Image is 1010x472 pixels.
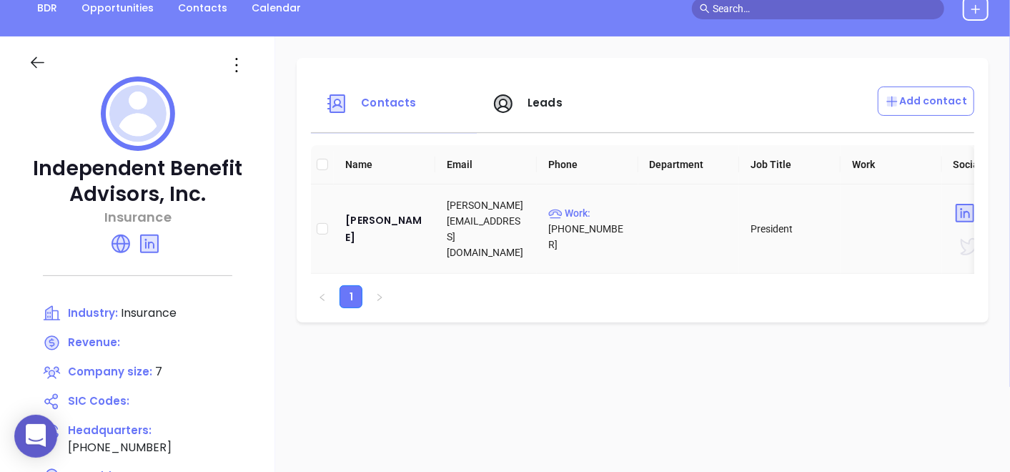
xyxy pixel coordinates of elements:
[548,207,590,219] span: Work :
[435,185,537,274] td: [PERSON_NAME][EMAIL_ADDRESS][DOMAIN_NAME]
[841,145,942,185] th: Work
[340,286,362,308] a: 1
[155,363,162,380] span: 7
[713,1,936,16] input: Search…
[638,145,740,185] th: Department
[368,285,391,308] button: right
[101,77,175,151] img: profile logo
[340,285,362,308] li: 1
[68,335,120,350] span: Revenue:
[334,145,435,185] th: Name
[318,293,327,302] span: left
[361,95,416,110] span: Contacts
[435,145,537,185] th: Email
[528,95,563,110] span: Leads
[68,439,172,456] span: [PHONE_NUMBER]
[311,285,334,308] button: left
[29,207,247,227] p: Insurance
[375,293,384,302] span: right
[29,156,247,207] p: Independent Benefit Advisors, Inc.
[368,285,391,308] li: Next Page
[739,185,841,274] td: President
[68,393,129,408] span: SIC Codes:
[548,205,627,252] p: [PHONE_NUMBER]
[68,364,152,379] span: Company size:
[68,305,118,320] span: Industry:
[700,4,710,14] span: search
[537,145,638,185] th: Phone
[345,212,424,246] a: [PERSON_NAME]
[739,145,841,185] th: Job Title
[121,305,177,321] span: Insurance
[68,423,152,438] span: Headquarters:
[311,285,334,308] li: Previous Page
[885,94,967,109] p: Add contact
